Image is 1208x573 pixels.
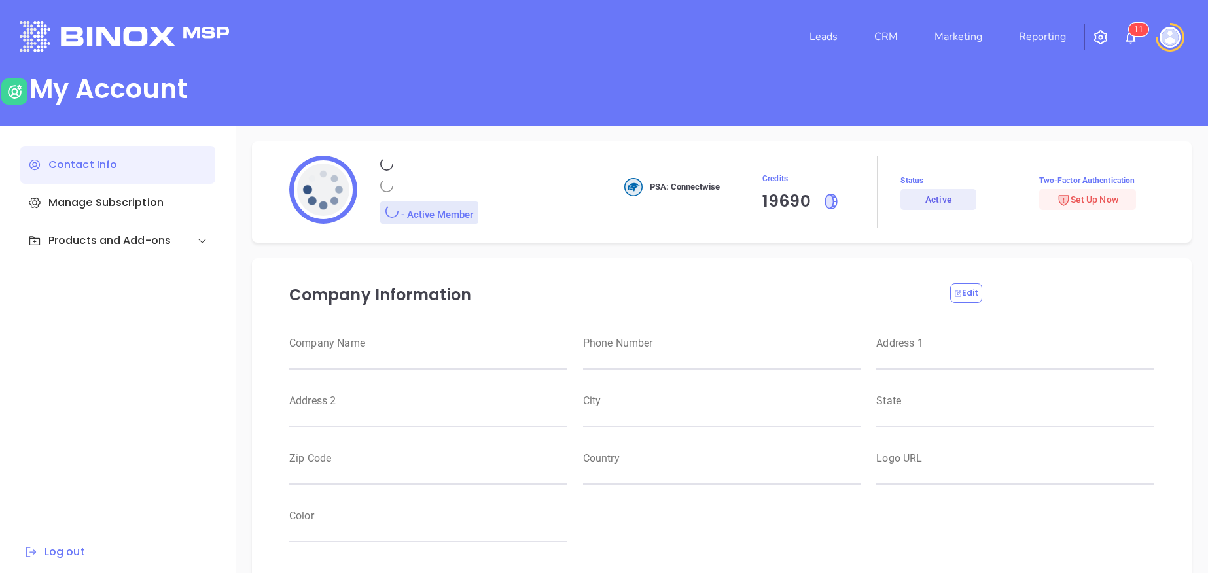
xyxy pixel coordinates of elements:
[624,178,720,196] div: PSA: Connectwise
[876,406,1154,427] input: weight
[20,222,215,260] div: Products and Add-ons
[876,464,1154,485] input: weight
[289,406,567,427] input: weight
[28,233,171,249] div: Products and Add-ons
[876,453,1154,464] label: Logo URL
[1134,25,1139,34] span: 1
[583,396,861,406] label: City
[929,24,987,50] a: Marketing
[1139,25,1143,34] span: 1
[1039,175,1154,186] span: Two-Factor Authentication
[289,396,567,406] label: Address 2
[762,189,811,214] div: 19690
[29,73,187,105] div: My Account
[20,544,89,561] button: Log out
[762,171,877,186] span: Credits
[289,156,357,224] img: profile
[289,511,567,521] label: Color
[289,338,567,349] label: Company Name
[624,178,643,196] img: crm
[20,21,229,52] img: logo
[804,24,843,50] a: Leads
[1129,23,1148,36] sup: 11
[583,338,861,349] label: Phone Number
[289,349,567,370] input: weight
[876,396,1154,406] label: State
[1057,194,1118,205] span: Set Up Now
[925,189,952,210] div: Active
[1,78,27,105] img: user
[289,521,567,542] input: weight
[20,146,215,184] div: Contact Info
[1093,29,1109,45] img: iconSetting
[289,283,934,307] p: Company Information
[583,453,861,464] label: Country
[20,184,215,222] div: Manage Subscription
[583,406,861,427] input: weight
[950,283,982,303] button: Edit
[1160,27,1181,48] img: user
[380,201,478,224] div: - Active Member
[876,349,1154,370] input: weight
[289,453,567,464] label: Zip Code
[1123,29,1139,45] img: iconNotification
[583,464,861,485] input: weight
[900,175,1015,186] span: Status
[869,24,903,50] a: CRM
[289,464,567,485] input: weight
[1014,24,1071,50] a: Reporting
[583,349,861,370] input: weight
[876,338,1154,349] label: Address 1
